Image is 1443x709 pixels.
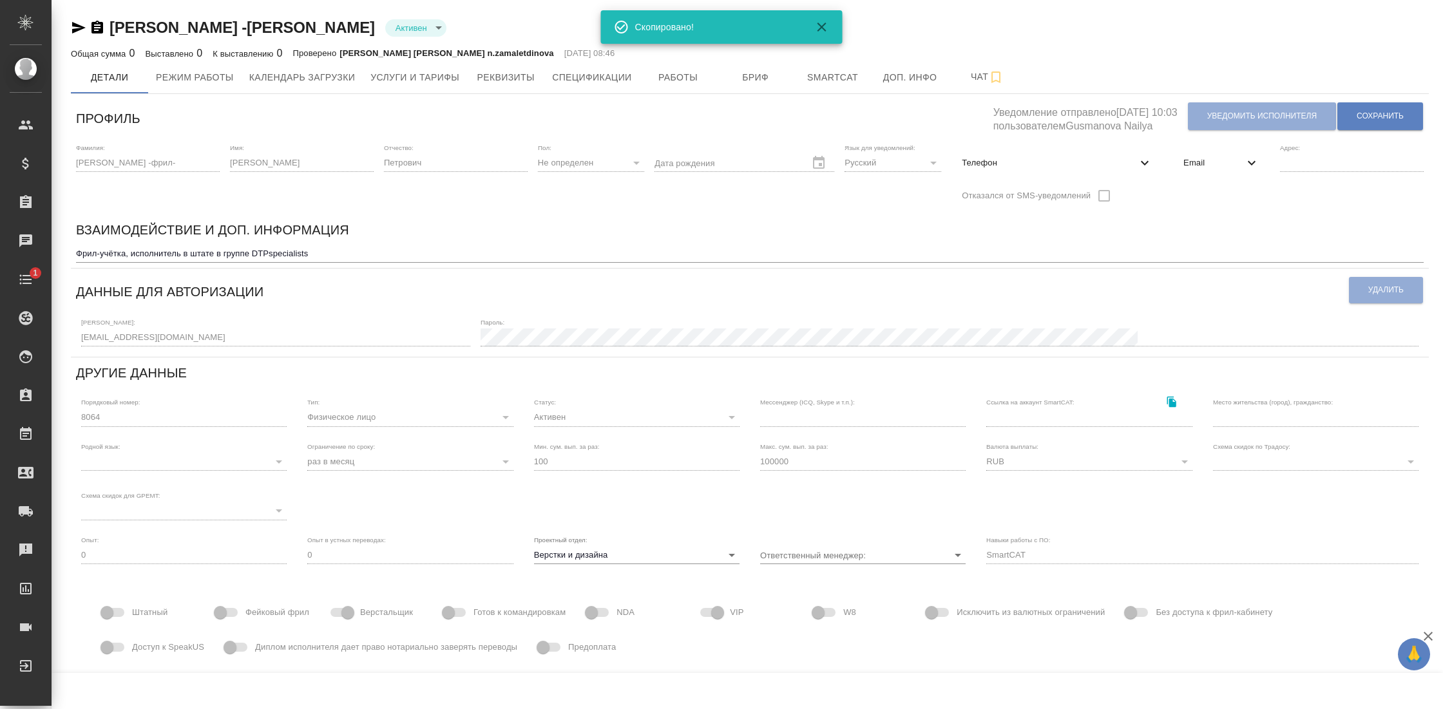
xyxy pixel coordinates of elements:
span: Готов к командировкам [473,606,566,619]
h6: Данные для авторизации [76,281,263,302]
svg: Подписаться [988,70,1004,85]
div: 0 [213,46,282,61]
span: Фейковый фрил [245,606,309,619]
button: Скопировать ссылку [1159,388,1185,415]
span: Исключить из валютных ограничений [957,606,1105,619]
span: Календарь загрузки [249,70,356,86]
a: 1 [3,263,48,296]
label: Навыки работы с ПО: [986,536,1051,543]
div: раз в месяц [307,453,513,471]
div: Активен [385,19,446,37]
label: [PERSON_NAME]: [81,319,135,325]
label: Ссылка на аккаунт SmartCAT: [986,399,1075,406]
span: Спецификации [552,70,631,86]
label: Схема скидок для GPEMT: [81,493,160,499]
p: Выставлено [146,49,197,59]
button: Скопировать ссылку для ЯМессенджера [71,20,86,35]
span: Email [1183,156,1244,169]
span: Без доступа к фрил-кабинету [1156,606,1272,619]
span: Бриф [725,70,787,86]
span: Телефон [962,156,1137,169]
h6: Другие данные [76,363,187,383]
span: Сохранить [1357,111,1404,122]
label: Мессенджер (ICQ, Skype и т.п.): [760,399,855,406]
div: 0 [146,46,203,61]
span: Реквизиты [475,70,537,86]
span: Услуги и тарифы [370,70,459,86]
div: Телефон [951,149,1163,177]
h6: Профиль [76,108,140,129]
button: 🙏 [1398,638,1430,670]
span: Штатный [132,606,167,619]
p: [DATE] 08:46 [564,47,615,60]
div: Скопировано! [635,21,796,33]
span: 🙏 [1403,641,1425,668]
label: Валюта выплаты: [986,443,1038,449]
button: Open [949,546,967,564]
span: Режим работы [156,70,234,86]
button: Активен [392,23,431,33]
div: 0 [71,46,135,61]
button: Скопировать ссылку [90,20,105,35]
label: Схема скидок по Традосу: [1213,443,1290,449]
span: NDA [616,606,635,619]
textarea: Фрил-учётка, исполнитель в штате в группе DTPspecialists [76,249,1424,258]
div: Email [1173,149,1270,177]
button: Закрыть [807,19,837,35]
div: Активен [534,408,740,426]
span: Предоплата [568,641,616,654]
label: Опыт в устных переводах: [307,536,386,543]
label: Опыт: [81,536,99,543]
span: 1 [25,267,45,279]
label: Порядковый номер: [81,399,140,406]
button: Open [723,546,741,564]
label: Родной язык: [81,443,120,449]
span: Верстальщик [360,606,413,619]
span: Доступ к SpeakUS [132,641,204,654]
label: Пол: [538,144,551,151]
label: Имя: [230,144,244,151]
label: Фамилия: [76,144,105,151]
div: RUB [986,453,1192,471]
label: Адрес: [1280,144,1300,151]
span: Доп. инфо [879,70,941,86]
span: Отказался от SMS-уведомлений [962,189,1091,202]
h6: Взаимодействие и доп. информация [76,220,349,240]
span: Smartcat [802,70,864,86]
p: Проверено [292,47,339,60]
label: Отчество: [384,144,414,151]
span: Диплом исполнителя дает право нотариально заверять переводы [255,641,517,654]
label: Ограничение по сроку: [307,443,375,449]
div: Не определен [538,154,644,172]
label: Проектный отдел: [534,536,588,543]
div: Физическое лицо [307,408,513,426]
span: Работы [647,70,709,86]
label: Тип: [307,399,320,406]
span: VIP [730,606,743,619]
span: Детали [79,70,140,86]
button: Сохранить [1337,102,1423,130]
p: [PERSON_NAME] [PERSON_NAME] n.zamaletdinova [339,47,553,60]
label: Статус: [534,399,556,406]
a: [PERSON_NAME] -[PERSON_NAME] [110,19,375,36]
p: Общая сумма [71,49,129,59]
p: К выставлению [213,49,276,59]
label: Язык для уведомлений: [845,144,915,151]
h5: Уведомление отправлено [DATE] 10:03 пользователем Gusmanova Nailya [993,99,1187,133]
div: Русский [845,154,941,172]
label: Мин. сум. вып. за раз: [534,443,600,449]
label: Место жительства (город), гражданство: [1213,399,1333,406]
label: Пароль: [481,319,504,325]
span: W8 [843,606,856,619]
span: Чат [957,69,1018,85]
label: Макс. сум. вып. за раз: [760,443,828,449]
